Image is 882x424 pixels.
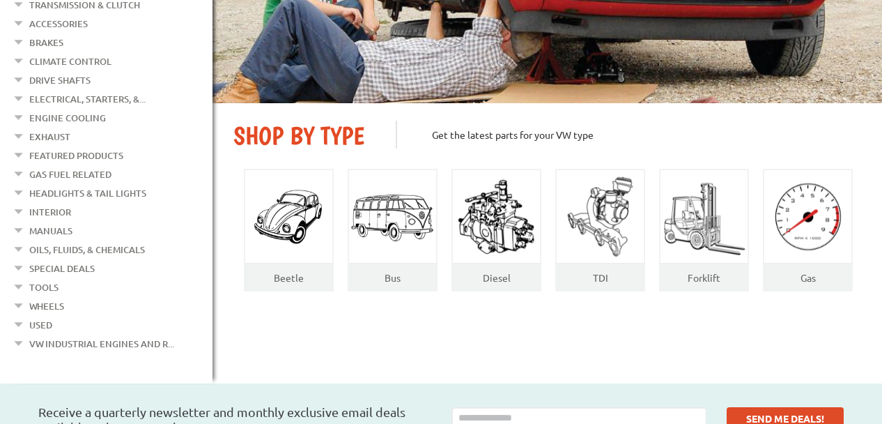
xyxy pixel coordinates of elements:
a: VW Industrial Engines and R... [29,335,174,353]
a: Featured Products [29,146,123,165]
a: Oils, Fluids, & Chemicals [29,241,145,259]
a: Beetle [274,271,304,284]
a: TDI [593,271,608,284]
a: Forklift [688,271,720,284]
a: Exhaust [29,128,70,146]
a: Tools [29,278,59,296]
p: Get the latest parts for your VW type [396,121,861,149]
img: Bus [349,191,436,243]
a: Special Deals [29,259,95,278]
img: Gas [764,181,851,254]
a: Accessories [29,15,88,33]
a: Interior [29,203,71,221]
a: Used [29,316,52,334]
img: Diesel [453,176,540,257]
img: Beatle [245,188,332,246]
img: TDI [557,172,644,262]
h2: SHOP BY TYPE [233,121,375,151]
a: Bus [385,271,401,284]
img: Forklift [660,175,748,259]
a: Gas Fuel Related [29,165,111,183]
a: Electrical, Starters, &... [29,90,146,108]
a: Headlights & Tail Lights [29,184,146,202]
a: Gas [800,271,816,284]
a: Engine Cooling [29,109,106,127]
a: Manuals [29,222,72,240]
a: Drive Shafts [29,71,91,89]
a: Brakes [29,33,63,52]
a: Diesel [483,271,511,284]
a: Wheels [29,297,64,315]
a: Climate Control [29,52,111,70]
